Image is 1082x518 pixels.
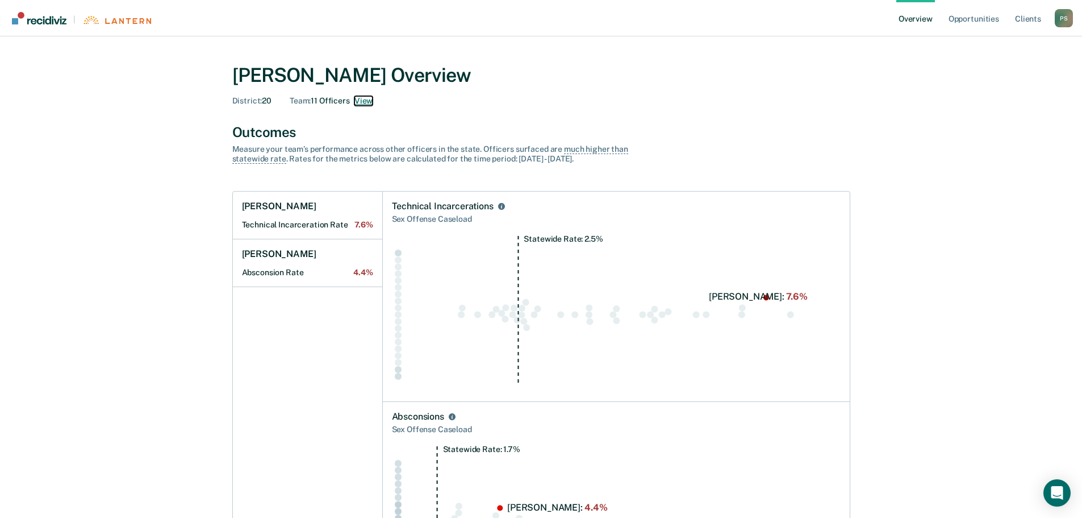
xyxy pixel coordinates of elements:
[12,12,66,24] img: Recidiviz
[242,201,316,212] h1: [PERSON_NAME]
[232,96,272,106] div: 20
[232,64,850,87] div: [PERSON_NAME] Overview
[232,144,628,164] span: much higher than statewide rate
[392,411,444,422] div: Absconsions
[353,268,373,277] span: 4.4%
[232,124,850,140] div: Outcomes
[1043,479,1071,507] div: Open Intercom Messenger
[354,220,373,230] span: 7.6%
[232,96,262,105] span: District :
[66,15,82,24] span: |
[354,96,373,106] button: 11 officers on Paige Saylor's Team
[442,445,520,454] tspan: Statewide Rate: 1.7%
[232,144,630,164] div: Measure your team’s performance across other officer s in the state. Officer s surfaced are . Rat...
[446,411,458,422] button: Absconsions
[392,235,841,393] div: Swarm plot of all technical incarceration rates in the state for SEX_OFFENSE caseloads, highlight...
[242,248,316,260] h1: [PERSON_NAME]
[242,268,373,277] h2: Absconsion Rate
[1055,9,1073,27] div: P S
[1055,9,1073,27] button: Profile dropdown button
[290,96,311,105] span: Team :
[233,239,382,287] a: [PERSON_NAME]Absconsion Rate4.4%
[524,234,603,243] tspan: Statewide Rate: 2.5%
[392,212,841,226] div: Sex Offense Caseload
[233,192,382,239] a: [PERSON_NAME]Technical Incarceration Rate7.6%
[392,201,494,212] div: Technical Incarcerations
[290,96,373,106] div: 11 Officers
[82,16,151,24] img: Lantern
[496,201,507,212] button: Technical Incarcerations
[392,422,841,437] div: Sex Offense Caseload
[242,220,373,230] h2: Technical Incarceration Rate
